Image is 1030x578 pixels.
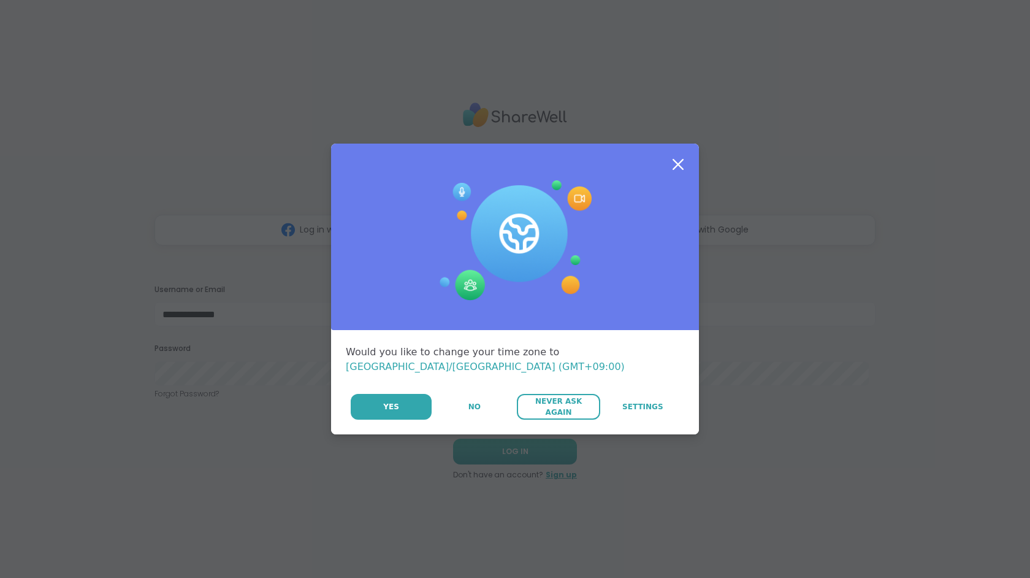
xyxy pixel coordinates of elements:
button: Yes [351,394,432,420]
div: Would you like to change your time zone to [346,345,684,374]
img: Session Experience [438,180,592,301]
span: Yes [383,401,399,412]
button: No [433,394,516,420]
span: No [468,401,481,412]
button: Never Ask Again [517,394,600,420]
span: [GEOGRAPHIC_DATA]/[GEOGRAPHIC_DATA] (GMT+09:00) [346,361,625,372]
span: Never Ask Again [523,396,593,418]
a: Settings [601,394,684,420]
span: Settings [622,401,663,412]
